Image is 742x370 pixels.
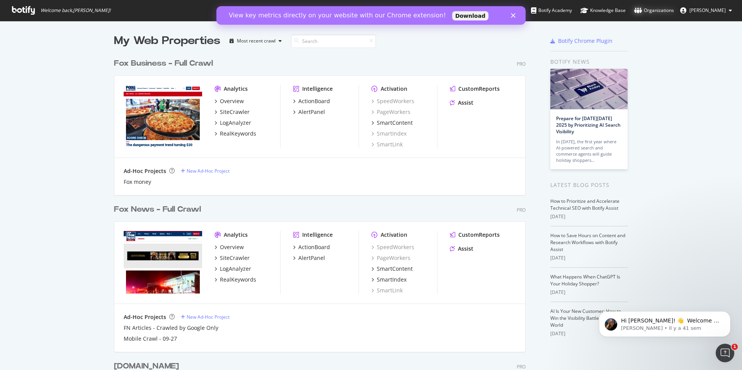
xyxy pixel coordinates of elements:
a: LogAnalyzer [214,119,251,127]
div: RealKeywords [220,276,256,283]
div: Overview [220,243,244,251]
div: Analytics [224,231,248,239]
span: Hi [PERSON_NAME]! 👋 Welcome to Botify chat support! Have a question? Reply to this message and ou... [34,22,133,67]
img: www.foxbusiness.com [124,85,202,148]
div: Ad-Hoc Projects [124,313,166,321]
iframe: Intercom live chat [716,344,734,362]
a: AlertPanel [293,254,325,262]
a: SmartIndex [371,130,407,137]
div: [DATE] [550,213,628,220]
div: Ad-Hoc Projects [124,167,166,175]
div: Botify news [550,58,628,66]
div: Pro [517,207,526,213]
div: SmartContent [377,265,413,273]
div: Intelligence [302,85,333,93]
img: www.foxnews.com [124,231,202,294]
div: LogAnalyzer [220,119,251,127]
div: SiteCrawler [220,108,250,116]
div: New Ad-Hoc Project [187,314,230,320]
div: Latest Blog Posts [550,181,628,189]
div: Botify Chrome Plugin [558,37,613,45]
a: PageWorkers [371,254,410,262]
a: ActionBoard [293,243,330,251]
div: My Web Properties [114,33,220,49]
a: SmartLink [371,287,403,294]
iframe: Intercom notifications message [587,295,742,349]
div: SiteCrawler [220,254,250,262]
input: Search [291,34,376,48]
span: Sasha Savitsky [689,7,726,14]
a: SmartLink [371,141,403,148]
div: RealKeywords [220,130,256,137]
div: [DATE] [550,289,628,296]
span: 1 [732,344,738,350]
a: Fox Business - Full Crawl [114,58,216,69]
div: Pro [517,363,526,370]
iframe: Intercom live chat bannière [216,6,526,25]
div: New Ad-Hoc Project [187,168,230,174]
a: Fox News - Full Crawl [114,204,204,215]
a: FN Articles - Crawled by Google Only [124,324,218,332]
a: What Happens When ChatGPT Is Your Holiday Shopper? [550,273,620,287]
div: Assist [458,99,473,107]
div: In [DATE], the first year where AI-powered search and commerce agents will guide holiday shoppers… [556,139,622,163]
div: CustomReports [458,231,500,239]
div: LogAnalyzer [220,265,251,273]
a: New Ad-Hoc Project [181,314,230,320]
div: Activation [381,85,407,93]
div: Intelligence [302,231,333,239]
a: CustomReports [450,231,500,239]
div: ActionBoard [298,97,330,105]
div: Fox News - Full Crawl [114,204,201,215]
a: How to Prioritize and Accelerate Technical SEO with Botify Assist [550,198,619,211]
a: SmartContent [371,265,413,273]
a: PageWorkers [371,108,410,116]
a: Fox money [124,178,151,186]
a: SmartIndex [371,276,407,283]
a: New Ad-Hoc Project [181,168,230,174]
div: Analytics [224,85,248,93]
div: CustomReports [458,85,500,93]
div: [DATE] [550,330,628,337]
div: SmartIndex [377,276,407,283]
span: Welcome back, [PERSON_NAME] ! [41,7,111,14]
div: Botify Academy [531,7,572,14]
a: SiteCrawler [214,254,250,262]
a: ActionBoard [293,97,330,105]
div: Assist [458,245,473,253]
div: Fox Business - Full Crawl [114,58,213,69]
div: Pro [517,61,526,67]
a: RealKeywords [214,276,256,283]
a: Assist [450,99,473,107]
a: SmartContent [371,119,413,127]
div: SmartContent [377,119,413,127]
div: Mobile Crawl - 09-27 [124,335,177,343]
a: Overview [214,243,244,251]
p: Message from Laura, sent Il y a 41 sem [34,30,133,37]
div: Knowledge Base [580,7,626,14]
a: Overview [214,97,244,105]
div: Activation [381,231,407,239]
div: [DATE] [550,255,628,261]
a: SiteCrawler [214,108,250,116]
a: SpeedWorkers [371,97,414,105]
a: RealKeywords [214,130,256,137]
div: AlertPanel [298,254,325,262]
a: Botify Chrome Plugin [550,37,613,45]
button: [PERSON_NAME] [674,4,738,17]
a: How to Save Hours on Content and Research Workflows with Botify Assist [550,232,625,253]
a: SpeedWorkers [371,243,414,251]
a: AI Is Your New Customer: How to Win the Visibility Battle in a ChatGPT World [550,308,628,328]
